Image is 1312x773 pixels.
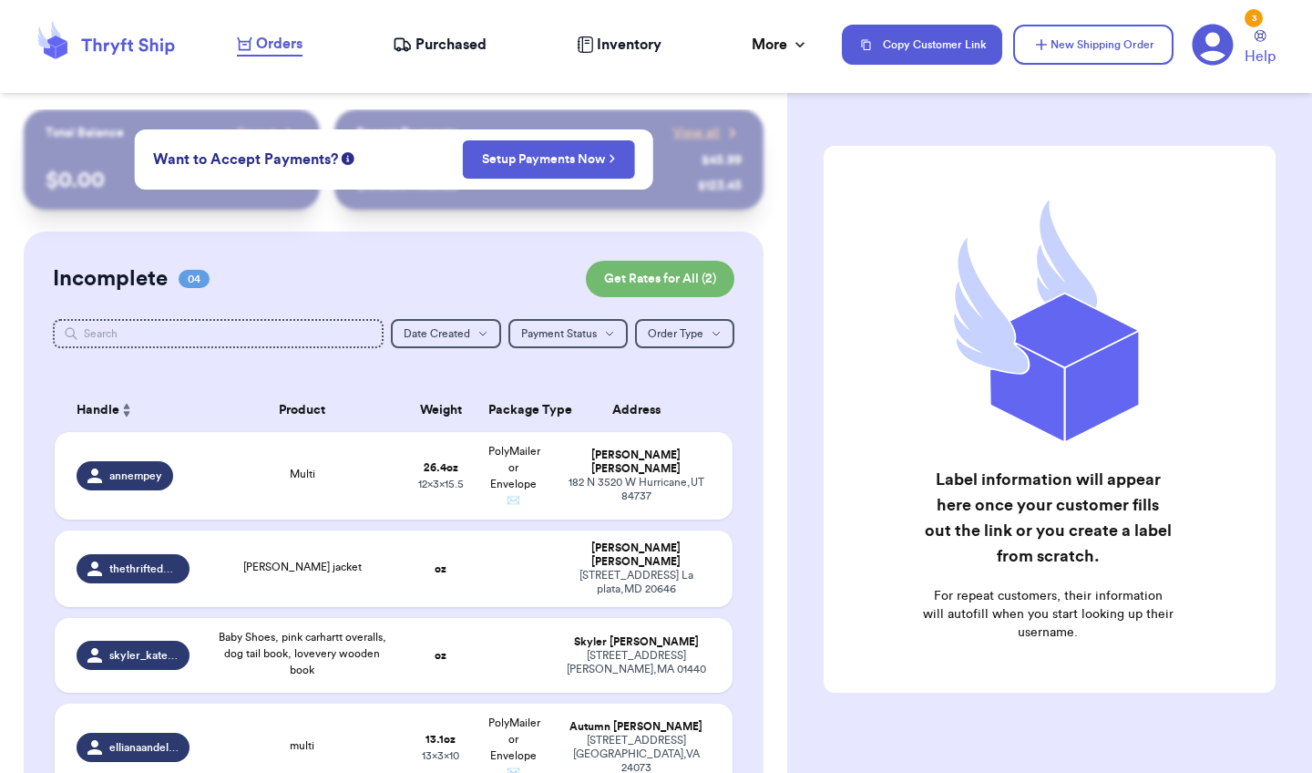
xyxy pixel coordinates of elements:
[702,151,742,170] div: $ 45.99
[842,25,1002,65] button: Copy Customer Link
[550,388,733,432] th: Address
[508,319,628,348] button: Payment Status
[77,401,119,420] span: Handle
[422,750,459,761] span: 13 x 3 x 10
[922,587,1174,642] p: For repeat customers, their information will autofill when you start looking up their username.
[435,650,446,661] strong: oz
[46,124,124,142] p: Total Balance
[1245,9,1263,27] div: 3
[577,34,661,56] a: Inventory
[356,124,457,142] p: Recent Payments
[673,124,742,142] a: View all
[119,399,134,421] button: Sort ascending
[424,462,458,473] strong: 26.4 oz
[488,446,540,506] span: PolyMailer or Envelope ✉️
[109,648,179,663] span: skyler_katelynn
[418,479,464,490] span: 12 x 3 x 15.5
[648,328,703,339] span: Order Type
[561,448,711,476] div: [PERSON_NAME] [PERSON_NAME]
[597,34,661,56] span: Inventory
[463,140,635,179] button: Setup Payments Now
[109,562,179,576] span: thethriftedmoose
[405,388,477,432] th: Weight
[561,649,711,676] div: [STREET_ADDRESS] [PERSON_NAME] , MA 01440
[200,388,405,432] th: Product
[561,569,711,596] div: [STREET_ADDRESS] La plata , MD 20646
[561,541,711,569] div: [PERSON_NAME] [PERSON_NAME]
[179,270,210,288] span: 04
[237,33,302,57] a: Orders
[1245,46,1276,67] span: Help
[153,149,338,170] span: Want to Accept Payments?
[290,469,315,479] span: Multi
[752,34,809,56] div: More
[425,734,456,745] strong: 13.1 oz
[256,33,302,55] span: Orders
[404,328,470,339] span: Date Created
[521,328,597,339] span: Payment Status
[1245,30,1276,67] a: Help
[673,124,720,142] span: View all
[290,740,314,751] span: multi
[586,261,734,297] button: Get Rates for All (2)
[219,632,386,675] span: Baby Shoes, pink carhartt overalls, dog tail book, lovevery wooden book
[243,562,362,572] span: [PERSON_NAME] jacket
[1013,25,1174,65] button: New Shipping Order
[482,150,616,169] a: Setup Payments Now
[435,563,446,574] strong: oz
[237,124,276,142] span: Payout
[391,319,501,348] button: Date Created
[109,469,162,483] span: annempey
[561,476,711,503] div: 182 N 3520 W Hurricane , UT 84737
[922,467,1174,569] h2: Label information will appear here once your customer fills out the link or you create a label fr...
[477,388,550,432] th: Package Type
[109,740,179,755] span: ellianaandelise
[53,264,168,294] h2: Incomplete
[393,34,487,56] a: Purchased
[635,319,734,348] button: Order Type
[561,635,711,649] div: Skyler [PERSON_NAME]
[698,177,742,195] div: $ 123.45
[53,319,384,348] input: Search
[237,124,298,142] a: Payout
[46,166,298,195] p: $ 0.00
[561,720,711,734] div: Autumn [PERSON_NAME]
[1192,24,1234,66] a: 3
[415,34,487,56] span: Purchased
